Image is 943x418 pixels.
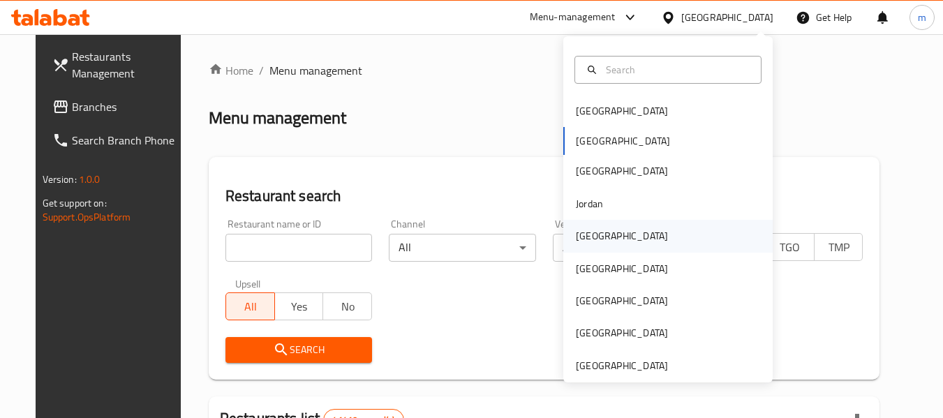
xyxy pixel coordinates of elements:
div: [GEOGRAPHIC_DATA] [576,228,668,244]
button: Search [225,337,372,363]
div: [GEOGRAPHIC_DATA] [576,293,668,308]
a: Home [209,62,253,79]
button: All [225,292,275,320]
a: Support.OpsPlatform [43,208,131,226]
span: Branches [72,98,182,115]
div: All [389,234,535,262]
span: Get support on: [43,194,107,212]
div: [GEOGRAPHIC_DATA] [576,103,668,119]
span: Restaurants Management [72,48,182,82]
span: Menu management [269,62,362,79]
a: Branches [41,90,193,124]
a: Restaurants Management [41,40,193,90]
li: / [259,62,264,79]
div: Menu-management [530,9,616,26]
div: [GEOGRAPHIC_DATA] [681,10,773,25]
span: All [232,297,269,317]
span: 1.0.0 [79,170,101,188]
div: Jordan [576,196,603,211]
nav: breadcrumb [209,62,880,79]
span: TMP [820,237,858,257]
span: Search Branch Phone [72,132,182,149]
div: [GEOGRAPHIC_DATA] [576,358,668,373]
span: No [329,297,366,317]
input: Search for restaurant name or ID.. [225,234,372,262]
div: [GEOGRAPHIC_DATA] [576,261,668,276]
span: Version: [43,170,77,188]
button: No [322,292,372,320]
button: Yes [274,292,324,320]
div: [GEOGRAPHIC_DATA] [576,325,668,341]
input: Search [600,62,752,77]
div: All [553,234,699,262]
button: TGO [765,233,815,261]
a: Search Branch Phone [41,124,193,157]
span: m [918,10,926,25]
button: TMP [814,233,863,261]
label: Upsell [235,278,261,288]
h2: Restaurant search [225,186,863,207]
span: Search [237,341,361,359]
h2: Menu management [209,107,346,129]
span: Yes [281,297,318,317]
div: [GEOGRAPHIC_DATA] [576,163,668,179]
span: TGO [771,237,809,257]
